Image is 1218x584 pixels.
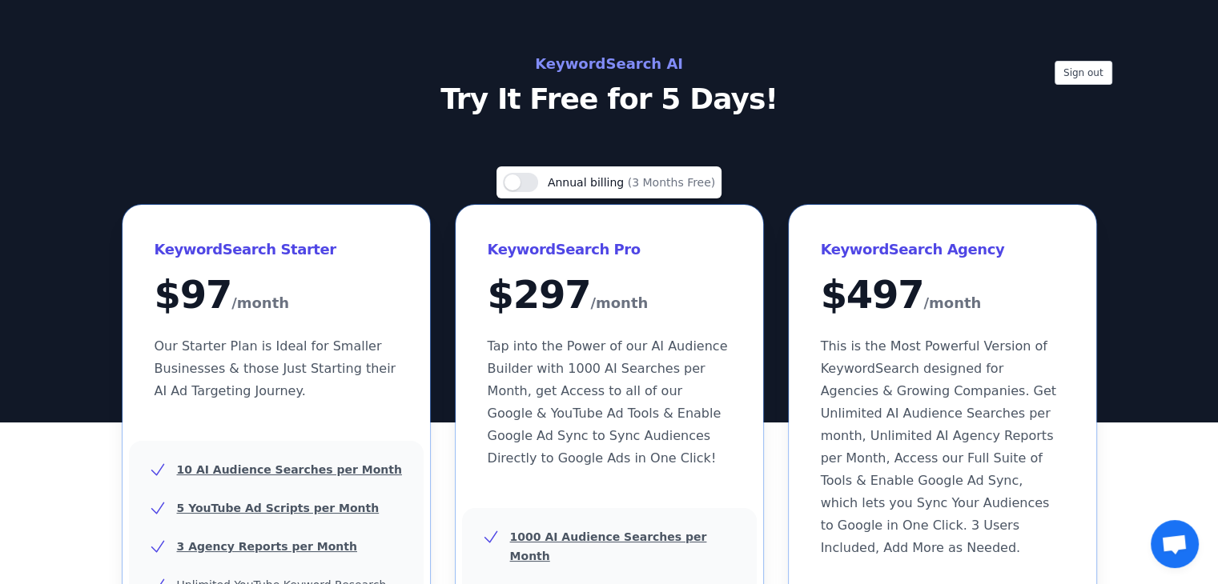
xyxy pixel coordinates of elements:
span: Tap into the Power of our AI Audience Builder with 1000 AI Searches per Month, get Access to all ... [488,338,728,466]
div: $ 297 [488,275,731,316]
span: /month [231,290,289,316]
div: Open chat [1151,520,1199,568]
span: This is the Most Powerful Version of KeywordSearch designed for Agencies & Growing Companies. Get... [821,338,1056,555]
u: 1000 AI Audience Searches per Month [510,530,707,562]
u: 3 Agency Reports per Month [177,540,357,553]
h3: KeywordSearch Pro [488,237,731,262]
span: Annual billing [548,176,628,189]
span: /month [923,290,981,316]
button: Sign out [1055,61,1112,85]
u: 5 YouTube Ad Scripts per Month [177,502,380,514]
h3: KeywordSearch Agency [821,237,1064,262]
span: Our Starter Plan is Ideal for Smaller Businesses & those Just Starting their AI Ad Targeting Jour... [155,338,396,398]
u: 10 AI Audience Searches per Month [177,463,402,476]
h3: KeywordSearch Starter [155,237,398,262]
div: $ 497 [821,275,1064,316]
h2: KeywordSearch AI [251,51,968,77]
span: (3 Months Free) [628,176,716,189]
span: /month [590,290,648,316]
div: $ 97 [155,275,398,316]
p: Try It Free for 5 Days! [251,83,968,115]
